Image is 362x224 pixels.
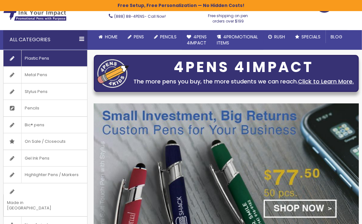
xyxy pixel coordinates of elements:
span: Home [105,34,118,40]
div: The more pens you buy, the more students we can reach. [132,77,356,86]
a: Highlighter Pens / Markers [3,167,87,183]
a: Plastic Pens [3,50,87,67]
a: Stylus Pens [3,83,87,100]
a: Pens [123,30,149,44]
a: Pencils [149,30,182,44]
span: Made in [GEOGRAPHIC_DATA] [3,194,71,216]
a: Home [94,30,123,44]
a: Rush [263,30,290,44]
a: Specials [290,30,326,44]
a: 4PROMOTIONALITEMS [212,30,263,50]
img: four_pen_logo.png [97,59,129,88]
span: Highlighter Pens / Markers [21,167,82,183]
a: 4Pens4impact [182,30,212,50]
span: 4Pens 4impact [187,34,207,46]
a: Gel Ink Pens [3,150,87,167]
span: Bic® pens [21,117,48,133]
a: Click to Learn More. [298,77,354,85]
span: Pens [134,34,144,40]
a: Pencils [3,100,87,116]
span: Specials [302,34,321,40]
span: On Sale / Closeouts [21,133,69,150]
a: Bic® pens [3,117,87,133]
span: Metal Pens [21,67,50,83]
span: Pencils [160,34,177,40]
span: Pencils [21,100,42,116]
a: On Sale / Closeouts [3,133,87,150]
a: Metal Pens [3,67,87,83]
span: Stylus Pens [21,83,51,100]
a: (888) 88-4PENS [114,14,145,19]
div: All Categories [3,30,87,49]
a: Made in [GEOGRAPHIC_DATA] [3,183,87,216]
iframe: Google Customer Reviews [310,207,362,224]
div: 4PENS 4IMPACT [132,61,356,74]
span: 4PROMOTIONAL ITEMS [217,34,258,46]
span: Gel Ink Pens [21,150,53,167]
span: Plastic Pens [21,50,52,67]
a: Blog [326,30,348,44]
span: - Call Now! [114,14,166,19]
span: Blog [331,34,343,40]
div: Free shipping on pen orders over $199 [203,11,253,23]
span: Rush [275,34,285,40]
